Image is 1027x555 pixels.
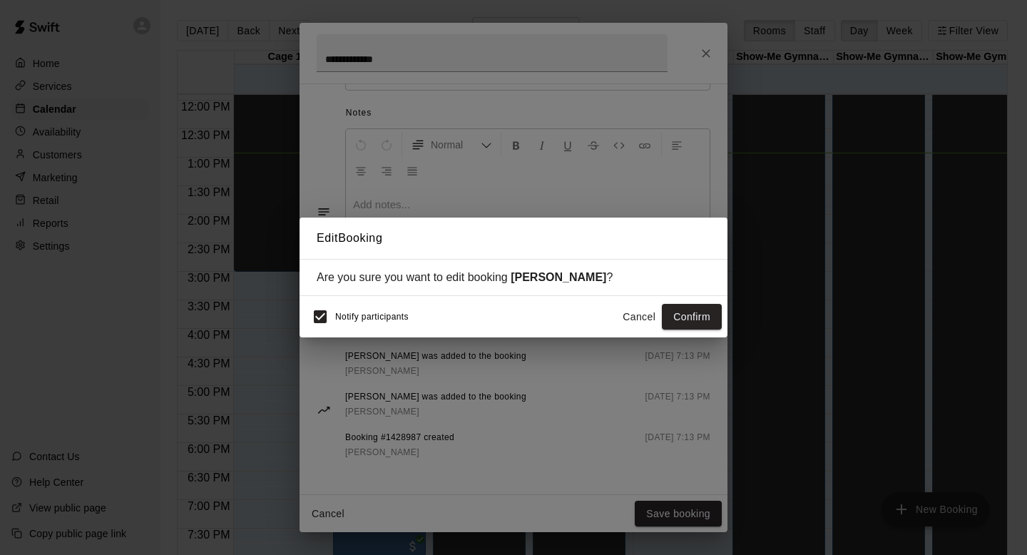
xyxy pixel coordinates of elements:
[616,304,662,330] button: Cancel
[511,271,606,283] strong: [PERSON_NAME]
[300,218,727,259] h2: Edit Booking
[317,271,710,284] div: Are you sure you want to edit booking ?
[335,312,409,322] span: Notify participants
[662,304,722,330] button: Confirm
